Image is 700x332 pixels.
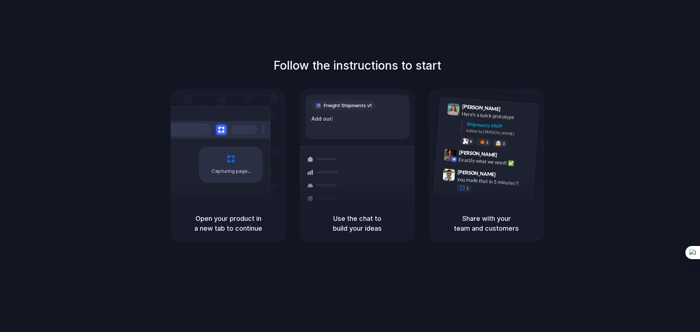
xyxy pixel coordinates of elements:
[331,116,333,122] span: |
[462,110,534,122] div: Here's a quick prototype
[503,106,518,115] span: 9:41 AM
[466,187,469,191] span: 1
[458,168,496,179] span: [PERSON_NAME]
[458,156,531,168] div: Exactly what we need! ✅
[437,214,535,233] h5: Share with your team and customers
[211,168,252,175] span: Capturing page
[457,175,530,188] div: you made that in 5 minutes?!
[486,141,489,145] span: 5
[495,141,502,146] div: 🤯
[498,171,513,180] span: 9:47 AM
[311,115,404,123] div: Add our
[324,102,372,109] span: Freight Shipments v1
[273,57,441,74] h1: Follow the instructions to start
[466,128,533,138] div: Added by [PERSON_NAME]
[470,140,472,144] span: 8
[462,102,501,113] span: [PERSON_NAME]
[179,214,277,233] h5: Open your product in a new tab to continue
[308,214,406,233] h5: Use the chat to build your ideas
[466,120,534,132] div: Shipments MVP
[499,152,514,160] span: 9:42 AM
[502,142,505,146] span: 3
[459,148,497,159] span: [PERSON_NAME]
